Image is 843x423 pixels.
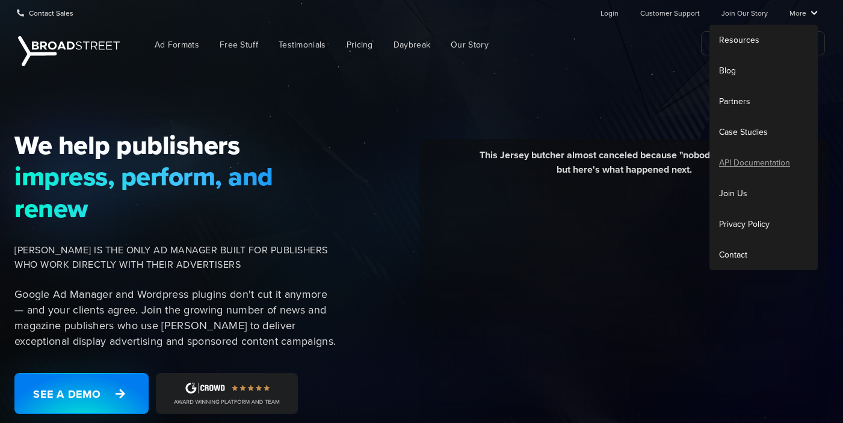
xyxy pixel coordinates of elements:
[428,148,820,186] div: This Jersey butcher almost canceled because "nobody saw his ad," but here's what happened next.
[126,25,825,64] nav: Main
[14,161,338,224] span: impress, perform, and renew
[14,243,338,272] span: [PERSON_NAME] IS THE ONLY AD MANAGER BUILT FOR PUBLISHERS WHO WORK DIRECTLY WITH THEIR ADVERTISERS
[338,31,382,58] a: Pricing
[14,373,149,414] a: See a Demo
[17,1,73,25] a: Contact Sales
[428,186,820,406] iframe: YouTube video player
[279,39,326,51] span: Testimonials
[270,31,335,58] a: Testimonials
[220,39,258,51] span: Free Stuff
[709,55,818,86] a: Blog
[14,286,338,349] p: Google Ad Manager and Wordpress plugins don't cut it anymore — and your clients agree. Join the g...
[709,178,818,209] a: Join Us
[442,31,498,58] a: Our Story
[18,36,120,66] img: Broadstreet | The Ad Manager for Small Publishers
[709,25,818,55] a: Resources
[601,1,619,25] a: Login
[14,129,338,161] span: We help publishers
[701,31,825,55] a: See What's Possible
[211,31,267,58] a: Free Stuff
[640,1,700,25] a: Customer Support
[709,239,818,270] a: Contact
[709,147,818,178] a: API Documentation
[155,39,199,51] span: Ad Formats
[709,209,818,239] a: Privacy Policy
[721,1,768,25] a: Join Our Story
[789,1,818,25] a: More
[347,39,373,51] span: Pricing
[384,31,439,58] a: Daybreak
[146,31,208,58] a: Ad Formats
[709,86,818,117] a: Partners
[394,39,430,51] span: Daybreak
[709,117,818,147] a: Case Studies
[451,39,489,51] span: Our Story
